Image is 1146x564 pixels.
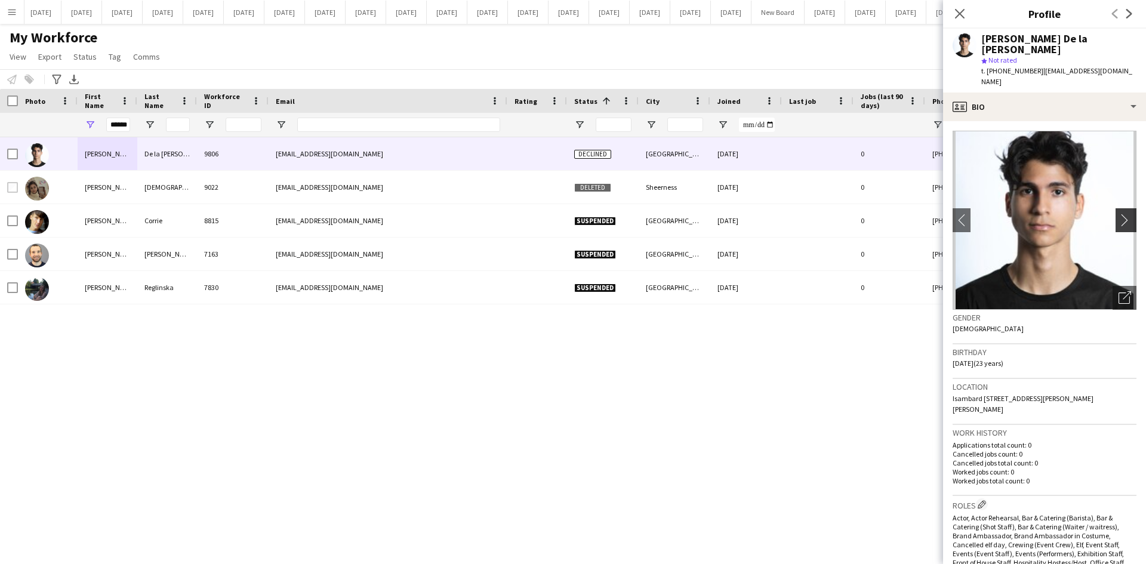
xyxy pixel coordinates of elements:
div: [PERSON_NAME] [78,238,137,270]
div: [PHONE_NUMBER] [925,171,1078,204]
div: [PHONE_NUMBER] [925,271,1078,304]
span: Rating [515,97,537,106]
div: [PERSON_NAME] [78,137,137,170]
a: Comms [128,49,165,64]
button: [DATE] [427,1,467,24]
button: [DATE] [386,1,427,24]
a: View [5,49,31,64]
div: [PERSON_NAME] [78,171,137,204]
span: Joined [717,97,741,106]
div: [DATE] [710,271,782,304]
div: 8815 [197,204,269,237]
input: Joined Filter Input [739,118,775,132]
a: Status [69,49,101,64]
div: 0 [854,204,925,237]
div: [PERSON_NAME] [137,238,197,270]
div: [DATE] [710,204,782,237]
div: Reglinska [137,271,197,304]
span: Status [574,97,597,106]
span: View [10,51,26,62]
span: [DATE] (23 years) [953,359,1003,368]
div: Bio [943,93,1146,121]
span: Suspended [574,217,616,226]
button: Open Filter Menu [646,119,657,130]
span: Phone [932,97,953,106]
button: [DATE] [549,1,589,24]
h3: Birthday [953,347,1136,357]
span: Photo [25,97,45,106]
span: Comms [133,51,160,62]
div: 0 [854,137,925,170]
button: [DATE] [670,1,711,24]
button: Open Filter Menu [932,119,943,130]
div: [PERSON_NAME] [78,271,137,304]
div: [PHONE_NUMBER] [925,137,1078,170]
div: Corrie [137,204,197,237]
div: [DATE] [710,137,782,170]
button: Open Filter Menu [574,119,585,130]
button: [DATE] [305,1,346,24]
span: [DEMOGRAPHIC_DATA] [953,324,1024,333]
p: Cancelled jobs total count: 0 [953,458,1136,467]
div: 0 [854,238,925,270]
div: [DATE] [710,238,782,270]
p: Applications total count: 0 [953,440,1136,449]
button: Open Filter Menu [144,119,155,130]
div: [EMAIL_ADDRESS][DOMAIN_NAME] [269,271,507,304]
span: Last Name [144,92,175,110]
button: New Board [751,1,805,24]
button: Open Filter Menu [276,119,286,130]
div: 0 [854,271,925,304]
button: Open Filter Menu [85,119,95,130]
input: Row Selection is disabled for this row (unchecked) [7,182,18,193]
div: [EMAIL_ADDRESS][DOMAIN_NAME] [269,171,507,204]
div: Sheerness [639,171,710,204]
button: Open Filter Menu [717,119,728,130]
h3: Work history [953,427,1136,438]
img: Adriana Jesuthasan [25,177,49,201]
div: [PERSON_NAME] De la [PERSON_NAME] [981,33,1136,55]
button: [DATE] [224,1,264,24]
input: Email Filter Input [297,118,500,132]
div: 9806 [197,137,269,170]
button: [DATE] [102,1,143,24]
a: Tag [104,49,126,64]
button: [DATE] [183,1,224,24]
button: [DATE] [143,1,183,24]
span: Declined [574,150,611,159]
span: Isambard [STREET_ADDRESS][PERSON_NAME][PERSON_NAME] [953,394,1093,414]
div: 7830 [197,271,269,304]
h3: Gender [953,312,1136,323]
img: Adrian Nicolae [25,244,49,267]
div: [EMAIL_ADDRESS][DOMAIN_NAME] [269,238,507,270]
input: Last Name Filter Input [166,118,190,132]
input: City Filter Input [667,118,703,132]
button: [DATE] [61,1,102,24]
img: Crew avatar or photo [953,131,1136,310]
span: My Workforce [10,29,97,47]
span: Jobs (last 90 days) [861,92,904,110]
div: [GEOGRAPHIC_DATA] [639,238,710,270]
button: [DATE] [21,1,61,24]
div: [PHONE_NUMBER] [925,204,1078,237]
button: [DATE] [264,1,305,24]
app-action-btn: Advanced filters [50,72,64,87]
h3: Location [953,381,1136,392]
div: [PERSON_NAME] [78,204,137,237]
p: Worked jobs total count: 0 [953,476,1136,485]
span: Export [38,51,61,62]
div: [DATE] [710,171,782,204]
input: First Name Filter Input [106,118,130,132]
button: [DATE] [346,1,386,24]
p: Cancelled jobs count: 0 [953,449,1136,458]
span: Deleted [574,183,611,192]
button: [DATE] [589,1,630,24]
div: Open photos pop-in [1113,286,1136,310]
span: Status [73,51,97,62]
div: [GEOGRAPHIC_DATA] [639,137,710,170]
span: Suspended [574,250,616,259]
div: [GEOGRAPHIC_DATA] [639,271,710,304]
div: [PHONE_NUMBER] [925,238,1078,270]
span: Last job [789,97,816,106]
span: Workforce ID [204,92,247,110]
